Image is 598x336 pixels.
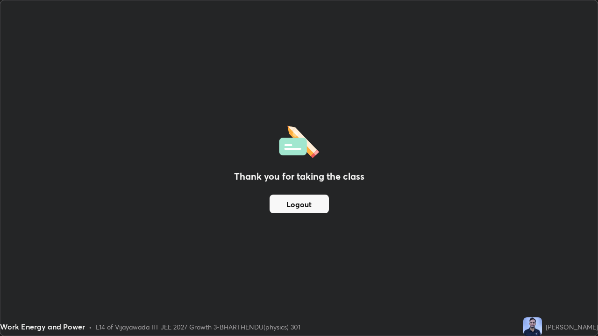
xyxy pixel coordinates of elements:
[523,317,542,336] img: 7bc280f4e9014d9eb32ed91180d13043.jpg
[89,322,92,332] div: •
[234,169,364,183] h2: Thank you for taking the class
[546,322,598,332] div: [PERSON_NAME]
[279,123,319,158] img: offlineFeedback.1438e8b3.svg
[96,322,300,332] div: L14 of Vijayawada IIT JEE 2027 Growth 3-BHARTHENDU(physics) 301
[270,195,329,213] button: Logout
